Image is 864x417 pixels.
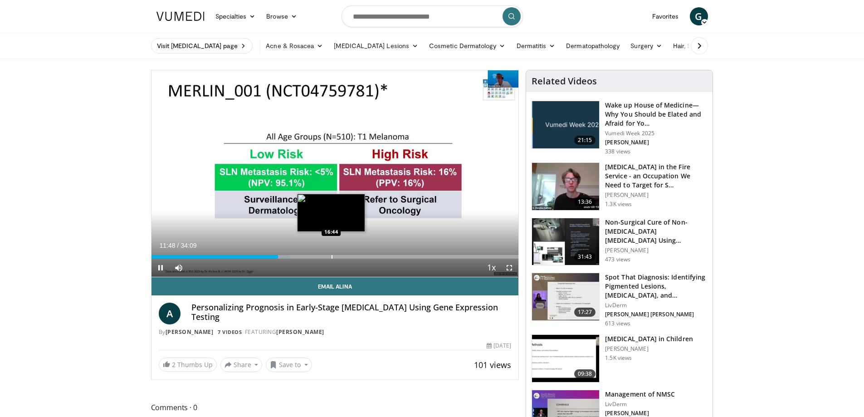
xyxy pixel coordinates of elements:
[605,256,630,263] p: 473 views
[511,37,561,55] a: Dermatitis
[342,5,523,27] input: Search topics, interventions
[532,334,707,383] a: 09:38 [MEDICAL_DATA] in Children [PERSON_NAME] 1.5K views
[605,311,707,318] p: [PERSON_NAME] [PERSON_NAME]
[151,259,170,277] button: Pause
[668,37,741,55] a: Hair, Scalp, & Nails
[170,259,188,277] button: Mute
[532,273,599,320] img: 99c1a310-4491-446d-a54f-03bcde634dd3.150x105_q85_crop-smart_upscale.jpg
[605,191,707,199] p: [PERSON_NAME]
[605,401,675,408] p: LivDerm
[159,303,181,324] a: A
[532,162,707,211] a: 13:36 [MEDICAL_DATA] in the Fire Service - an Occupation We Need to Target for S… [PERSON_NAME] 1...
[574,369,596,378] span: 09:38
[474,359,511,370] span: 101 views
[605,218,707,245] h3: Non-Surgical Cure of Non-[MEDICAL_DATA] [MEDICAL_DATA] Using Advanced Image-G…
[605,162,707,190] h3: [MEDICAL_DATA] in the Fire Service - an Occupation We Need to Target for S…
[532,163,599,210] img: 9d72a37f-49b2-4846-8ded-a17e76e84863.150x105_q85_crop-smart_upscale.jpg
[605,101,707,128] h3: Wake up House of Medicine—Why You Should be Elated and Afraid for Yo…
[297,194,365,232] img: image.jpeg
[424,37,511,55] a: Cosmetic Dermatology
[605,148,630,155] p: 338 views
[266,358,312,372] button: Save to
[625,37,668,55] a: Surgery
[215,328,245,336] a: 7 Videos
[177,242,179,249] span: /
[574,252,596,261] span: 31:43
[487,342,511,350] div: [DATE]
[500,259,518,277] button: Fullscreen
[605,273,707,300] h3: Spot That Diagnosis: Identifying Pigmented Lesions, [MEDICAL_DATA], and…
[532,335,599,382] img: 02d29aa9-807e-4988-be31-987865366474.150x105_q85_crop-smart_upscale.jpg
[605,320,630,327] p: 613 views
[605,130,707,137] p: Vumedi Week 2025
[605,345,693,353] p: [PERSON_NAME]
[647,7,684,25] a: Favorites
[605,139,707,146] p: [PERSON_NAME]
[151,277,519,295] a: Email Alina
[210,7,261,25] a: Specialties
[605,247,707,254] p: [PERSON_NAME]
[532,76,597,87] h4: Related Videos
[166,328,214,336] a: [PERSON_NAME]
[690,7,708,25] a: G
[605,390,675,399] h3: Management of NMSC
[605,334,693,343] h3: [MEDICAL_DATA] in Children
[561,37,625,55] a: Dermatopathology
[574,308,596,317] span: 17:27
[328,37,424,55] a: [MEDICAL_DATA] Lesions
[276,328,324,336] a: [PERSON_NAME]
[261,7,303,25] a: Browse
[160,242,176,249] span: 11:48
[532,101,599,148] img: f302a613-4137-484c-b785-d9f4af40bf5c.jpg.150x105_q85_crop-smart_upscale.jpg
[482,259,500,277] button: Playback Rate
[151,255,519,259] div: Progress Bar
[605,410,675,417] p: [PERSON_NAME]
[151,38,253,54] a: Visit [MEDICAL_DATA] page
[605,354,632,362] p: 1.5K views
[159,358,217,372] a: 2 Thumbs Up
[151,402,519,413] span: Comments 0
[172,360,176,369] span: 2
[159,328,512,336] div: By FEATURING
[220,358,263,372] button: Share
[532,218,599,265] img: 1e2a10c9-340f-4cf7-b154-d76af51e353a.150x105_q85_crop-smart_upscale.jpg
[260,37,328,55] a: Acne & Rosacea
[605,302,707,309] p: LivDerm
[574,197,596,206] span: 13:36
[191,303,512,322] h4: Personalizing Prognosis in Early-Stage [MEDICAL_DATA] Using Gene Expression Testing
[151,70,519,277] video-js: Video Player
[532,218,707,266] a: 31:43 Non-Surgical Cure of Non-[MEDICAL_DATA] [MEDICAL_DATA] Using Advanced Image-G… [PERSON_NAME...
[532,273,707,327] a: 17:27 Spot That Diagnosis: Identifying Pigmented Lesions, [MEDICAL_DATA], and… LivDerm [PERSON_NA...
[532,101,707,155] a: 21:15 Wake up House of Medicine—Why You Should be Elated and Afraid for Yo… Vumedi Week 2025 [PER...
[605,201,632,208] p: 1.3K views
[156,12,205,21] img: VuMedi Logo
[574,136,596,145] span: 21:15
[181,242,196,249] span: 34:09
